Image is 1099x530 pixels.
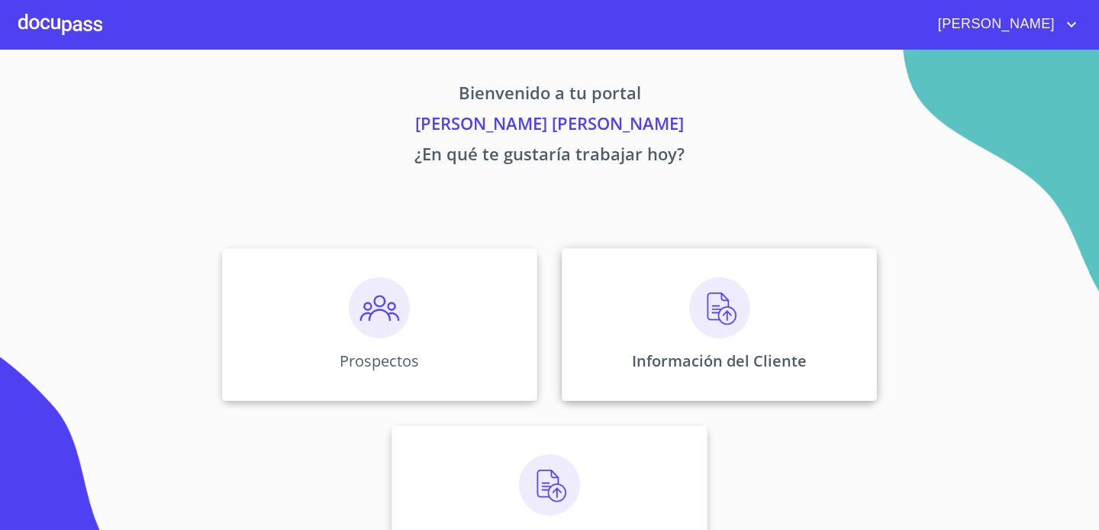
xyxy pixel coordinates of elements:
[689,277,750,338] img: carga.png
[519,454,580,515] img: carga.png
[927,12,1062,37] span: [PERSON_NAME]
[632,351,807,371] p: Información del Cliente
[79,80,1020,111] p: Bienvenido a tu portal
[79,141,1020,172] p: ¿En qué te gustaría trabajar hoy?
[927,12,1081,37] button: account of current user
[340,351,419,371] p: Prospectos
[349,277,410,338] img: prospectos.png
[79,111,1020,141] p: [PERSON_NAME] [PERSON_NAME]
